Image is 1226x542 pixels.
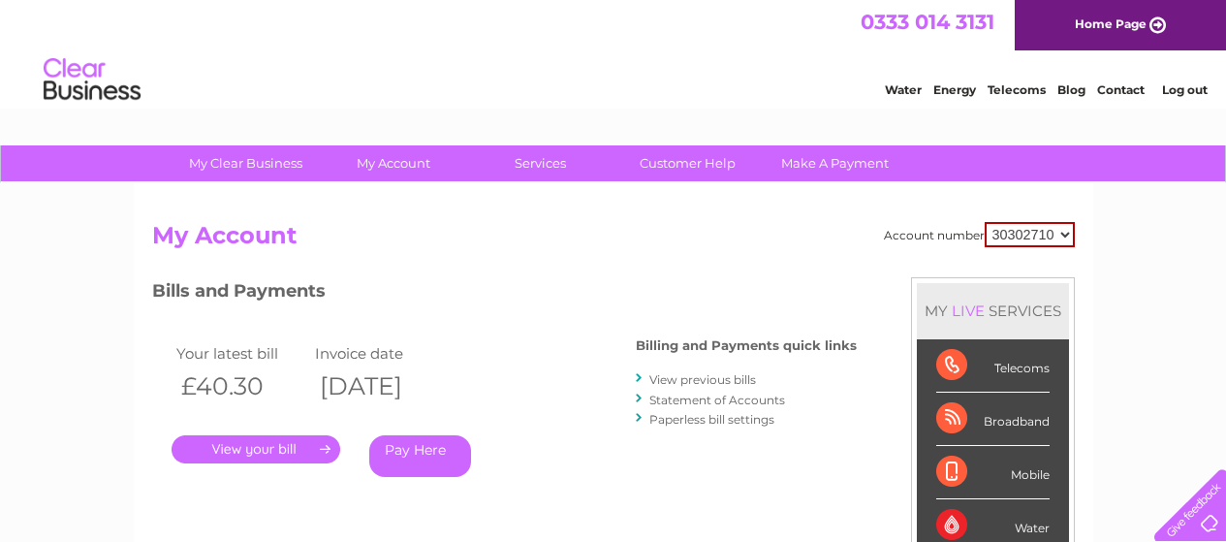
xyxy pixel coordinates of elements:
[369,435,471,477] a: Pay Here
[861,10,994,34] a: 0333 014 3131
[936,339,1050,393] div: Telecoms
[988,82,1046,97] a: Telecoms
[172,367,311,406] th: £40.30
[884,222,1075,247] div: Account number
[608,145,768,181] a: Customer Help
[649,372,756,387] a: View previous bills
[156,11,1072,94] div: Clear Business is a trading name of Verastar Limited (registered in [GEOGRAPHIC_DATA] No. 3667643...
[172,435,340,463] a: .
[172,340,311,367] td: Your latest bill
[460,145,620,181] a: Services
[933,82,976,97] a: Energy
[936,446,1050,499] div: Mobile
[310,340,450,367] td: Invoice date
[1097,82,1145,97] a: Contact
[636,338,857,353] h4: Billing and Payments quick links
[917,283,1069,338] div: MY SERVICES
[649,412,774,427] a: Paperless bill settings
[755,145,915,181] a: Make A Payment
[152,277,857,311] h3: Bills and Payments
[1162,82,1208,97] a: Log out
[649,393,785,407] a: Statement of Accounts
[152,222,1075,259] h2: My Account
[166,145,326,181] a: My Clear Business
[948,302,989,320] div: LIVE
[310,367,450,406] th: [DATE]
[43,50,141,110] img: logo.png
[885,82,922,97] a: Water
[313,145,473,181] a: My Account
[1057,82,1085,97] a: Blog
[936,393,1050,446] div: Broadband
